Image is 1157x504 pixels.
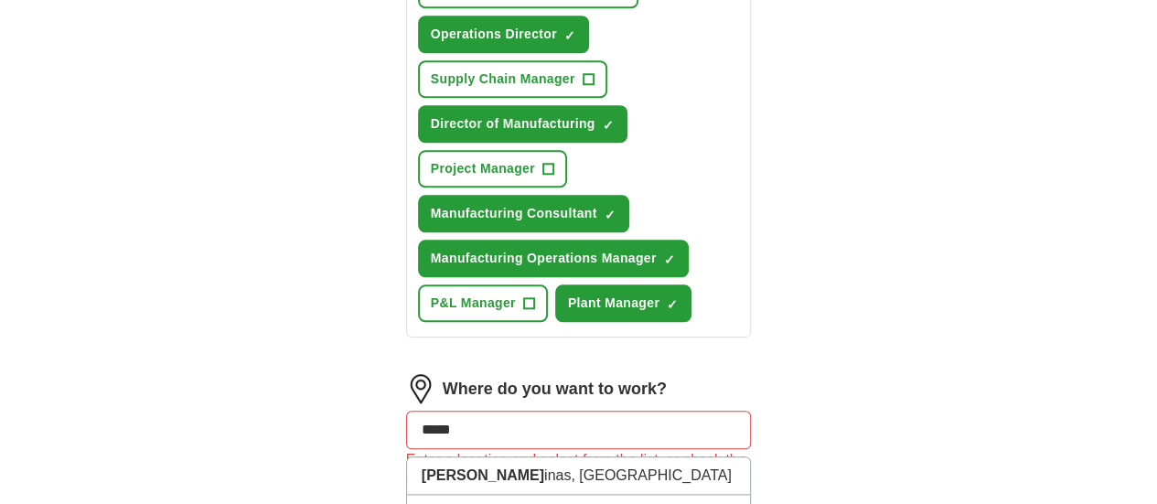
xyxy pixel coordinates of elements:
strong: [PERSON_NAME] [422,467,544,483]
span: ✓ [564,28,575,43]
button: Supply Chain Manager [418,60,607,98]
button: Manufacturing Operations Manager✓ [418,240,689,277]
button: P&L Manager [418,284,548,322]
button: Operations Director✓ [418,16,589,53]
span: Manufacturing Operations Manager [431,249,657,268]
span: ✓ [605,208,616,222]
span: ✓ [603,118,614,133]
li: inas, [GEOGRAPHIC_DATA] [407,457,751,495]
span: Project Manager [431,159,535,178]
span: ✓ [667,297,678,312]
label: Where do you want to work? [443,377,667,402]
span: Supply Chain Manager [431,70,575,89]
button: Manufacturing Consultant✓ [418,195,629,232]
img: location.png [406,374,435,403]
button: Plant Manager✓ [555,284,691,322]
span: Manufacturing Consultant [431,204,597,223]
div: Enter a location and select from the list, or check the box for fully remote roles [406,449,752,493]
span: Director of Manufacturing [431,114,595,134]
button: Director of Manufacturing✓ [418,105,627,143]
button: Project Manager [418,150,567,188]
span: Plant Manager [568,294,659,313]
span: P&L Manager [431,294,516,313]
span: ✓ [664,252,675,267]
span: Operations Director [431,25,557,44]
